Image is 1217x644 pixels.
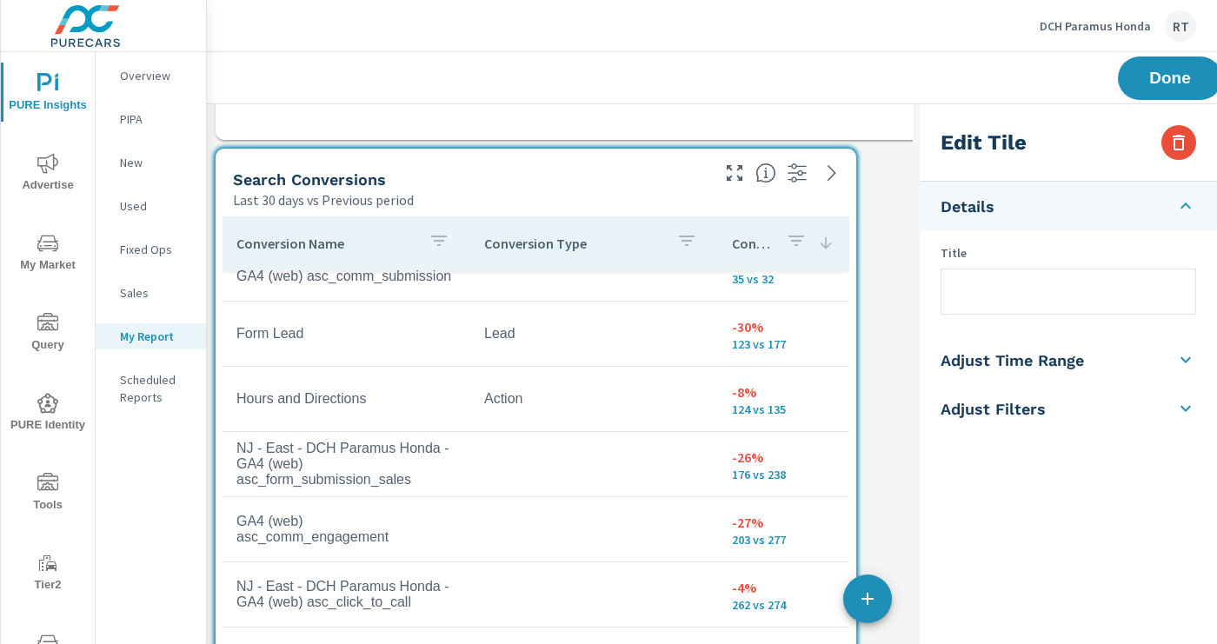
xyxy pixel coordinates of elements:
div: Used [96,193,206,219]
p: -8% [732,382,835,402]
p: Conversion Type [484,235,662,252]
p: DCH Paramus Honda [1040,18,1151,34]
p: Scheduled Reports [120,371,192,406]
p: Conversion Name [236,235,415,252]
p: 176 vs 238 [732,468,835,481]
span: Tier2 [6,553,90,595]
h3: Edit Tile [941,128,1027,157]
div: Scheduled Reports [96,367,206,410]
span: Advertise [6,153,90,196]
p: -26% [732,447,835,468]
div: New [96,149,206,176]
div: Overview [96,63,206,89]
p: 262 vs 274 [732,598,835,612]
p: -4% [732,577,835,598]
td: Hours and Directions [223,377,470,421]
p: Overview [120,67,192,84]
p: Sales [120,284,192,302]
span: Search Conversions include Actions, Leads and Unmapped Conversions [755,163,776,183]
div: My Report [96,323,206,349]
p: New [120,154,192,171]
td: NJ - East - DCH Paramus Honda - GA4 (web) asc_form_submission_sales [223,427,470,501]
p: Last 30 days vs Previous period [233,189,414,210]
h5: Search Conversions [233,170,386,189]
span: Done [1135,70,1205,86]
span: My Market [6,233,90,276]
span: PURE Identity [6,393,90,435]
span: Query [6,313,90,355]
h5: Adjust Filters [941,399,1046,419]
button: Make Fullscreen [721,159,748,187]
h5: Adjust Time Range [941,350,1084,370]
div: Fixed Ops [96,236,206,262]
p: My Report [120,328,192,345]
p: 124 vs 135 [732,402,835,416]
p: Conversions [732,235,772,252]
div: PIPA [96,106,206,132]
td: NJ - East - DCH Paramus Honda - GA4 (web) asc_click_to_call [223,565,470,624]
td: GA4 (web) asc_comm_engagement [223,500,470,559]
p: Used [120,197,192,215]
p: 123 vs 177 [732,337,835,351]
p: Fixed Ops [120,241,192,258]
span: Tools [6,473,90,515]
span: PURE Insights [6,73,90,116]
div: Sales [96,280,206,306]
p: 203 vs 277 [732,533,835,547]
td: Action [470,377,718,421]
div: RT [1165,10,1196,42]
td: Lead [470,312,718,355]
p: -30% [732,316,835,337]
td: Form Lead [223,312,470,355]
p: -27% [732,512,835,533]
p: 35 vs 32 [732,272,835,286]
p: Title [941,244,1196,262]
h5: Details [941,196,994,216]
p: PIPA [120,110,192,128]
